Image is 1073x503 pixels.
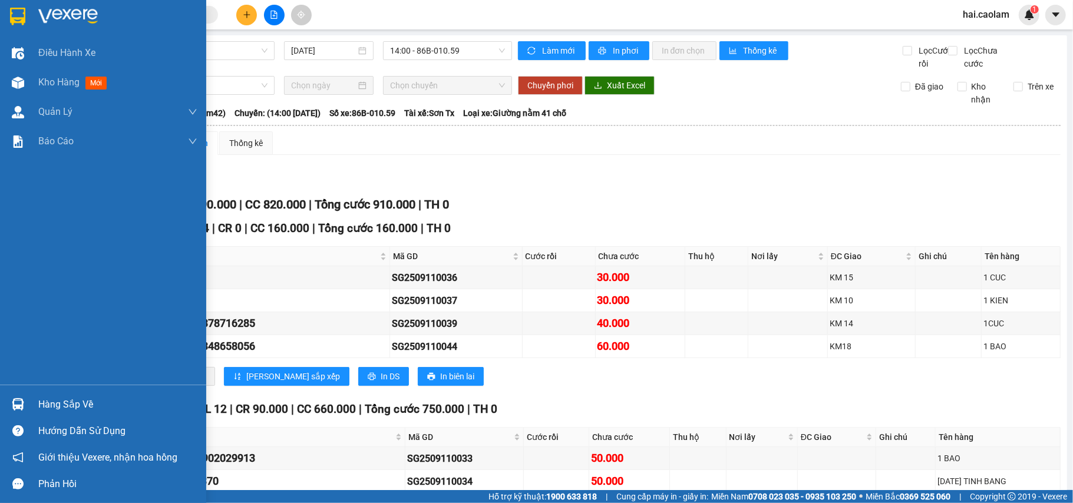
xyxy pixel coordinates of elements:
[38,104,72,119] span: Quản Lý
[38,475,197,493] div: Phản hồi
[12,425,24,436] span: question-circle
[518,41,586,60] button: syncLàm mới
[953,7,1019,22] span: hai.caolam
[1051,9,1061,20] span: caret-down
[12,106,24,118] img: warehouse-icon
[12,77,24,89] img: warehouse-icon
[405,470,524,493] td: SG2509110034
[983,317,1058,330] div: 1CUC
[365,402,464,416] span: Tổng cước 750.000
[421,221,424,235] span: |
[597,292,683,309] div: 30.000
[12,478,24,489] span: message
[229,137,263,150] div: Thống kê
[270,11,278,19] span: file-add
[748,492,856,501] strong: 0708 023 035 - 0935 103 250
[542,44,576,57] span: Làm mới
[440,370,474,383] span: In biên lai
[392,339,520,354] div: SG2509110044
[1032,5,1036,14] span: 1
[900,492,950,501] strong: 0369 525 060
[188,137,197,146] span: down
[473,402,497,416] span: TH 0
[983,294,1058,307] div: 1 KIEN
[243,11,251,19] span: plus
[598,47,608,56] span: printer
[685,247,748,266] th: Thu hộ
[937,475,1058,488] div: [DATE] TINH BANG
[830,340,913,353] div: KM18
[914,44,954,70] span: Lọc Cước rồi
[876,428,936,447] th: Ghi chú
[224,367,349,386] button: sort-ascending[PERSON_NAME] sắp xếp
[983,340,1058,353] div: 1 BAO
[359,402,362,416] span: |
[392,270,520,285] div: SG2509110036
[830,317,913,330] div: KM 14
[488,490,597,503] span: Hỗ trợ kỹ thuật:
[291,5,312,25] button: aim
[729,431,785,444] span: Nơi lấy
[407,451,522,466] div: SG2509110033
[291,44,356,57] input: 11/09/2025
[390,289,523,312] td: SG2509110037
[297,402,356,416] span: CC 660.000
[546,492,597,501] strong: 1900 633 818
[652,41,717,60] button: In đơn chọn
[830,294,913,307] div: KM 10
[12,135,24,148] img: solution-icon
[235,107,321,120] span: Chuyến: (14:00 [DATE])
[967,80,1005,106] span: Kho nhận
[594,81,602,91] span: download
[616,490,708,503] span: Cung cấp máy in - giấy in:
[801,431,864,444] span: ĐC Giao
[246,370,340,383] span: [PERSON_NAME] sắp xếp
[1008,492,1016,501] span: copyright
[12,47,24,59] img: warehouse-icon
[585,76,655,95] button: downloadXuất Excel
[831,250,903,263] span: ĐC Giao
[212,221,215,235] span: |
[983,271,1058,284] div: 1 CUC
[12,398,24,411] img: warehouse-icon
[368,372,376,382] span: printer
[38,450,177,465] span: Giới thiệu Vexere, nhận hoa hồng
[312,221,315,235] span: |
[591,450,668,466] div: 50.000
[404,107,454,120] span: Tài xế: Sơn Tx
[390,335,523,358] td: SG2509110044
[589,41,649,60] button: printerIn phơi
[38,134,74,148] span: Báo cáo
[245,221,247,235] span: |
[597,315,683,332] div: 40.000
[982,247,1060,266] th: Tên hàng
[866,490,950,503] span: Miền Bắc
[390,312,523,335] td: SG2509110039
[1031,5,1039,14] sup: 1
[381,370,400,383] span: In DS
[392,316,520,331] div: SG2509110039
[719,41,788,60] button: bar-chartThống kê
[38,77,80,88] span: Kho hàng
[315,197,415,211] span: Tổng cước 910.000
[527,47,537,56] span: sync
[1023,80,1058,93] span: Trên xe
[236,402,288,416] span: CR 90.000
[936,428,1061,447] th: Tên hàng
[959,490,961,503] span: |
[309,197,312,211] span: |
[182,197,236,211] span: CR 90.000
[606,490,608,503] span: |
[318,221,418,235] span: Tổng cước 160.000
[670,428,727,447] th: Thu hộ
[297,11,305,19] span: aim
[114,250,378,263] span: Người nhận
[38,396,197,413] div: Hàng sắp về
[427,372,435,382] span: printer
[329,107,395,120] span: Số xe: 86B-010.59
[859,494,863,499] span: ⚪️
[264,5,285,25] button: file-add
[751,250,816,263] span: Nơi lấy
[427,221,451,235] span: TH 0
[424,197,449,211] span: TH 0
